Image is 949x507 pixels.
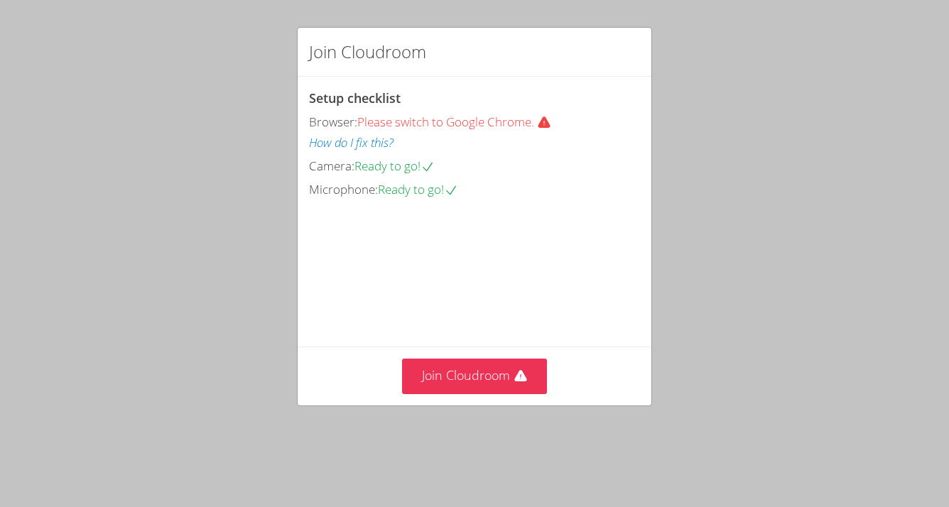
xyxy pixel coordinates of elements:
span: Browser: [309,114,357,130]
h2: Join Cloudroom [309,39,426,65]
span: Ready to go! [378,181,458,197]
span: Setup checklist [309,89,401,107]
span: Camera: [309,158,354,174]
button: How do I fix this? [309,133,394,153]
button: Join Cloudroom [402,359,548,393]
span: Ready to go! [354,158,435,174]
span: Microphone: [309,181,378,197]
span: Please switch to Google Chrome. [357,114,563,130]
